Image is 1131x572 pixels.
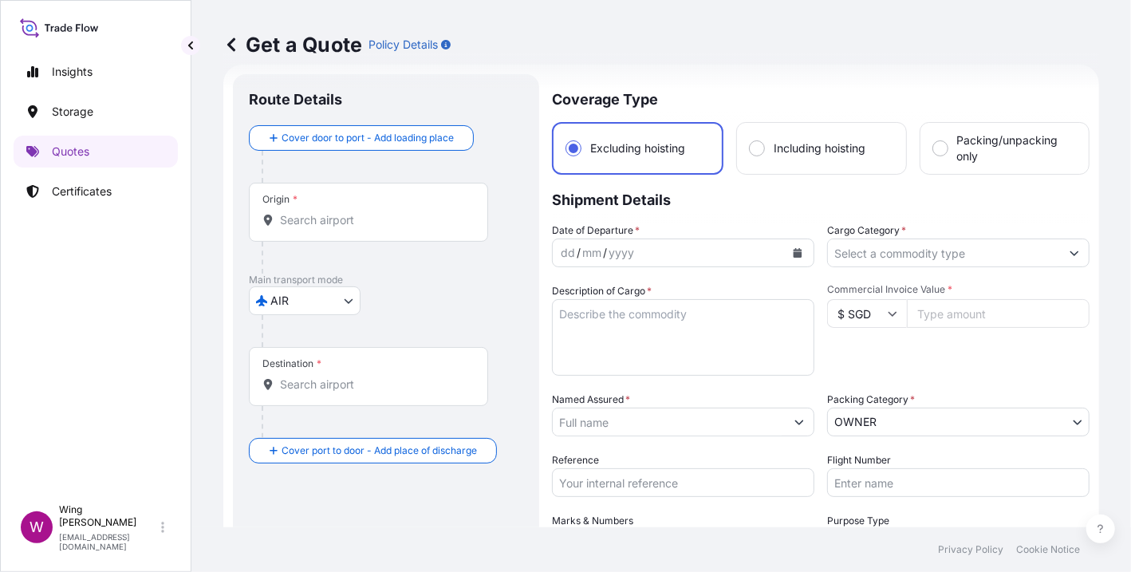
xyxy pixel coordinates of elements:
button: Show suggestions [785,408,814,436]
p: Quotes [52,144,89,160]
a: Insights [14,56,178,88]
label: Flight Number [827,452,891,468]
span: Including hoisting [774,140,865,156]
button: Cover door to port - Add loading place [249,125,474,151]
button: Cover port to door - Add place of discharge [249,438,497,464]
p: Shipment Details [552,175,1090,223]
span: Excluding hoisting [590,140,685,156]
p: Route Details [249,90,342,109]
input: Excluding hoisting [566,141,581,156]
div: Origin [262,193,298,206]
input: Enter name [827,468,1090,497]
span: Cover port to door - Add place of discharge [282,443,477,459]
span: Commercial Invoice Value [827,283,1090,296]
a: Certificates [14,176,178,207]
input: Destination [280,377,468,393]
button: Select transport [249,286,361,315]
input: Select a commodity type [828,239,1060,267]
label: Cargo Category [827,223,906,239]
span: OWNER [834,414,877,430]
button: Calendar [785,240,810,266]
span: Purpose Type [827,513,889,529]
span: Cover door to port - Add loading place [282,130,454,146]
input: Full name [553,408,785,436]
a: Cookie Notice [1016,543,1080,556]
p: Certificates [52,183,112,199]
div: month, [581,243,603,262]
div: Destination [262,357,321,370]
p: Coverage Type [552,74,1090,122]
div: year, [607,243,636,262]
p: Policy Details [368,37,438,53]
p: Storage [52,104,93,120]
a: Privacy Policy [938,543,1003,556]
p: Main transport mode [249,274,523,286]
div: day, [559,243,577,262]
span: AIR [270,293,289,309]
p: Wing [PERSON_NAME] [59,503,158,529]
div: / [603,243,607,262]
span: Date of Departure [552,223,640,239]
label: Marks & Numbers [552,513,633,529]
label: Reference [552,452,599,468]
p: [EMAIL_ADDRESS][DOMAIN_NAME] [59,532,158,551]
p: Insights [52,64,93,80]
label: Description of Cargo [552,283,652,299]
input: Including hoisting [750,141,764,156]
input: Origin [280,212,468,228]
label: Named Assured [552,392,630,408]
span: Packing/unpacking only [957,132,1076,164]
input: Type amount [907,299,1090,328]
input: Packing/unpacking only [933,141,948,156]
a: Storage [14,96,178,128]
button: OWNER [827,408,1090,436]
input: Your internal reference [552,468,814,497]
a: Quotes [14,136,178,168]
span: W [30,519,44,535]
div: / [577,243,581,262]
button: Show suggestions [1060,239,1089,267]
span: Packing Category [827,392,915,408]
p: Get a Quote [223,32,362,57]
